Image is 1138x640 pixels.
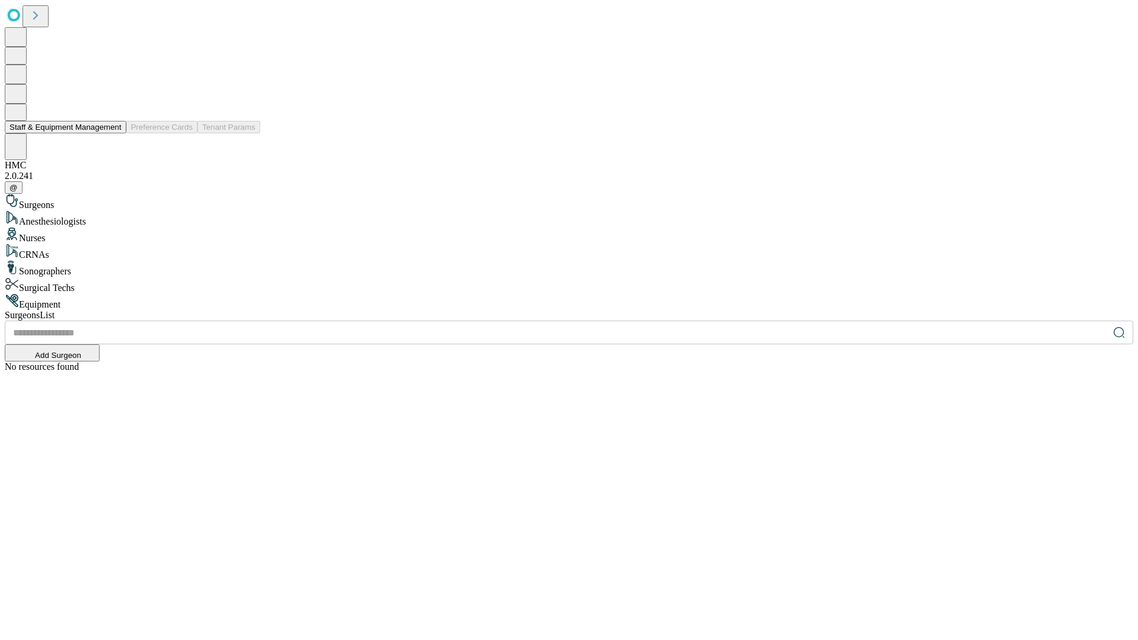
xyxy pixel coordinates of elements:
[5,160,1133,171] div: HMC
[5,293,1133,310] div: Equipment
[5,277,1133,293] div: Surgical Techs
[5,121,126,133] button: Staff & Equipment Management
[9,183,18,192] span: @
[35,351,81,360] span: Add Surgeon
[5,361,1133,372] div: No resources found
[197,121,260,133] button: Tenant Params
[5,194,1133,210] div: Surgeons
[5,310,1133,321] div: Surgeons List
[5,344,100,361] button: Add Surgeon
[5,210,1133,227] div: Anesthesiologists
[5,171,1133,181] div: 2.0.241
[5,244,1133,260] div: CRNAs
[5,260,1133,277] div: Sonographers
[5,227,1133,244] div: Nurses
[126,121,197,133] button: Preference Cards
[5,181,23,194] button: @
